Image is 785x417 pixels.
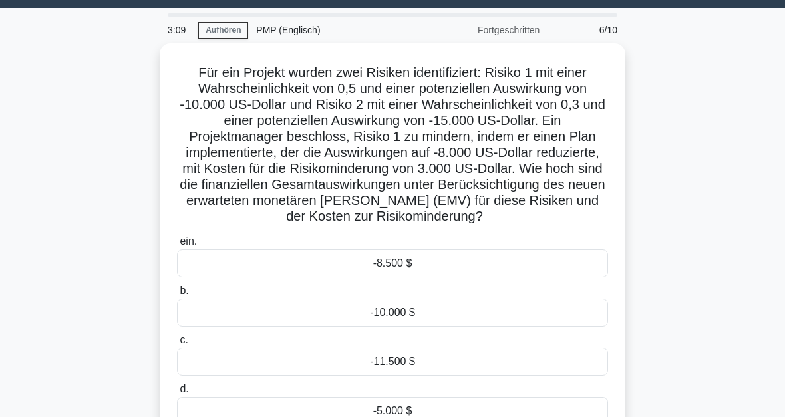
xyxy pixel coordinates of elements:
[431,17,548,43] div: Fortgeschritten
[180,65,605,223] font: Für ein Projekt wurden zwei Risiken identifiziert: Risiko 1 mit einer Wahrscheinlichkeit von 0,5 ...
[177,249,608,277] div: -8.500 $
[180,383,188,394] span: d.
[198,22,248,39] a: Aufhören
[160,17,198,43] div: 3:09
[248,17,431,43] div: PMP (Englisch)
[180,235,197,247] span: ein.
[177,299,608,327] div: -10.000 $
[180,334,188,345] span: c.
[177,348,608,376] div: -11.500 $
[548,17,625,43] div: 6/10
[180,285,188,296] span: b.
